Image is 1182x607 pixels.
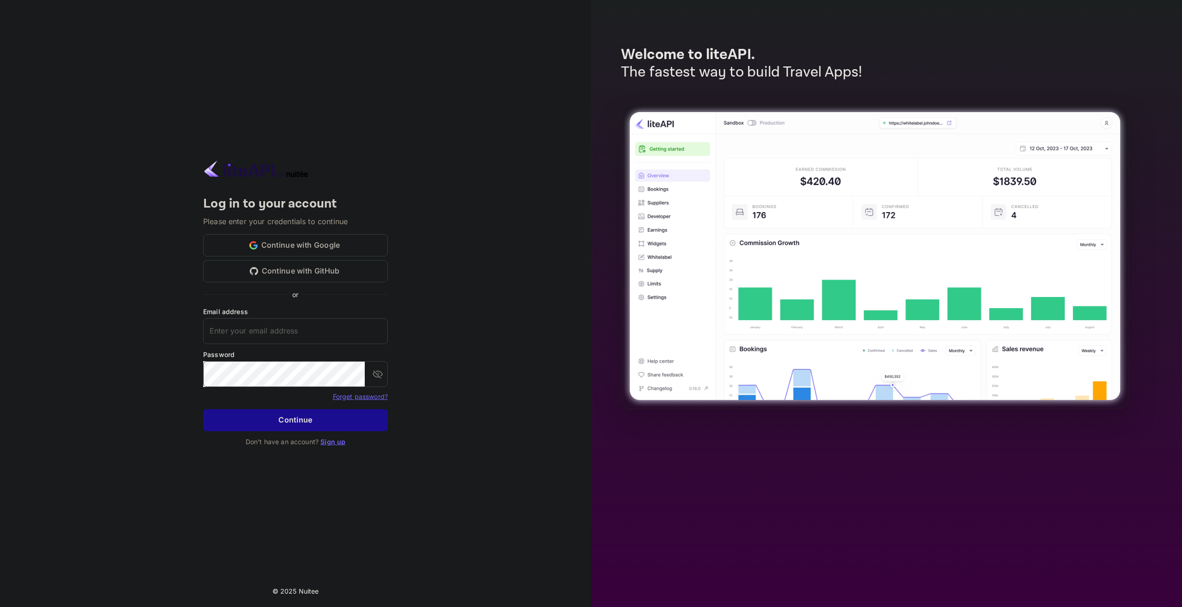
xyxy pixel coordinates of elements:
button: toggle password visibility [368,365,387,383]
label: Email address [203,307,388,316]
p: The fastest way to build Travel Apps! [621,64,862,81]
img: liteAPI Dashboard Preview [621,104,1129,409]
p: © 2025 Nuitee [272,586,319,596]
button: Continue with Google [203,234,388,256]
input: Enter your email address [203,318,388,344]
p: Please enter your credentials to continue [203,216,388,227]
a: Sign up [320,438,345,446]
h4: Log in to your account [203,196,388,212]
button: Continue [203,409,388,431]
label: Password [203,350,388,359]
img: liteapi [203,161,309,179]
button: Continue with GitHub [203,260,388,282]
a: Forget password? [333,393,388,400]
p: Don't have an account? [203,437,388,446]
a: Forget password? [333,392,388,401]
p: or [292,290,298,299]
p: Welcome to liteAPI. [621,46,862,64]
